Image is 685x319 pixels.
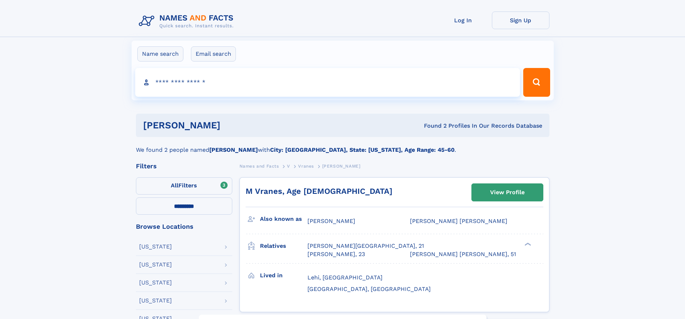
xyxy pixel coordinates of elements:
a: Sign Up [492,12,549,29]
b: [PERSON_NAME] [209,146,258,153]
div: [US_STATE] [139,280,172,286]
img: Logo Names and Facts [136,12,239,31]
span: V [287,164,290,169]
a: [PERSON_NAME], 23 [307,250,365,258]
a: Names and Facts [239,161,279,170]
button: Search Button [523,68,550,97]
label: Filters [136,177,232,195]
input: search input [135,68,520,97]
h3: Lived in [260,269,307,282]
div: We found 2 people named with . [136,137,549,154]
span: All [171,182,178,189]
span: Vranes [298,164,314,169]
div: [US_STATE] [139,262,172,268]
div: Browse Locations [136,223,232,230]
a: Vranes [298,161,314,170]
label: Email search [191,46,236,61]
a: [PERSON_NAME][GEOGRAPHIC_DATA], 21 [307,242,424,250]
a: Log In [434,12,492,29]
a: M Vranes, Age [DEMOGRAPHIC_DATA] [246,187,392,196]
span: [PERSON_NAME] [322,164,361,169]
h3: Relatives [260,240,307,252]
div: View Profile [490,184,525,201]
span: [PERSON_NAME] [PERSON_NAME] [410,218,507,224]
a: V [287,161,290,170]
span: [PERSON_NAME] [307,218,355,224]
h1: [PERSON_NAME] [143,121,322,130]
span: [GEOGRAPHIC_DATA], [GEOGRAPHIC_DATA] [307,286,431,292]
label: Name search [137,46,183,61]
a: [PERSON_NAME] [PERSON_NAME], 51 [410,250,516,258]
a: View Profile [472,184,543,201]
div: ❯ [523,242,531,247]
div: [US_STATE] [139,298,172,304]
div: [US_STATE] [139,244,172,250]
div: Found 2 Profiles In Our Records Database [322,122,542,130]
span: Lehi, [GEOGRAPHIC_DATA] [307,274,383,281]
div: Filters [136,163,232,169]
b: City: [GEOGRAPHIC_DATA], State: [US_STATE], Age Range: 45-60 [270,146,455,153]
h3: Also known as [260,213,307,225]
